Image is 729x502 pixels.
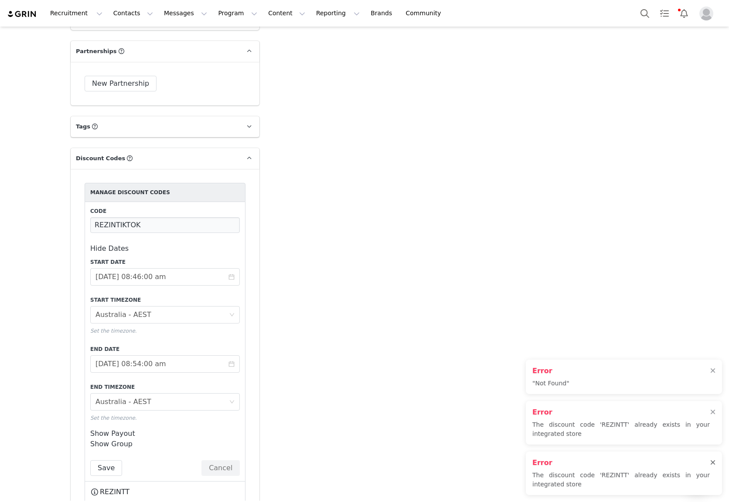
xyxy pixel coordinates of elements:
input: Select Date and Time [90,268,240,286]
div: Australia - AEST [95,307,151,323]
label: End Date [90,345,240,353]
button: Profile [694,7,722,20]
i: icon: down [229,312,235,318]
button: Messages [159,3,212,23]
button: Program [213,3,262,23]
button: Recruitment [45,3,108,23]
span: Tags [76,122,90,131]
img: placeholder-profile.jpg [699,7,713,20]
button: Content [263,3,310,23]
body: Rich Text Area. Press ALT-0 for help. [7,7,358,17]
span: Partnerships [76,47,117,56]
p: "Not Found" [532,379,569,388]
i: icon: down [229,399,235,405]
p: Set the timezone. [90,327,240,335]
div: Manage Discount Codes [90,189,240,196]
button: Cancel [201,460,240,476]
span: Discount Codes [76,154,125,163]
button: Notifications [674,3,694,23]
p: The discount code 'REZINTT' already exists in your integrated store [532,420,710,438]
button: Reporting [311,3,365,23]
h2: Error [532,366,569,376]
p: The discount code 'REZINTT' already exists in your integrated store [532,471,710,489]
button: Contacts [108,3,158,23]
span: REZINTT [100,487,129,497]
a: Community [401,3,450,23]
a: Hide Dates [90,244,129,253]
h2: Error [532,458,710,468]
a: Tasks [655,3,674,23]
button: Save [90,460,122,476]
a: Brands [365,3,400,23]
label: Start Timezone [90,296,240,304]
input: CODE [90,217,240,233]
div: Australia - AEST [95,394,151,410]
img: grin logo [7,10,37,18]
i: icon: calendar [228,274,235,280]
button: Search [635,3,654,23]
label: Start Date [90,258,240,266]
input: Select Date and Time [90,355,240,373]
h2: Error [532,407,710,418]
p: Set the timezone. [90,414,240,422]
a: Show Group [90,440,133,448]
a: Show Payout [90,429,135,438]
label: End Timezone [90,383,240,391]
button: New Partnership [85,76,157,91]
label: Code [90,207,240,215]
i: icon: calendar [228,361,235,367]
